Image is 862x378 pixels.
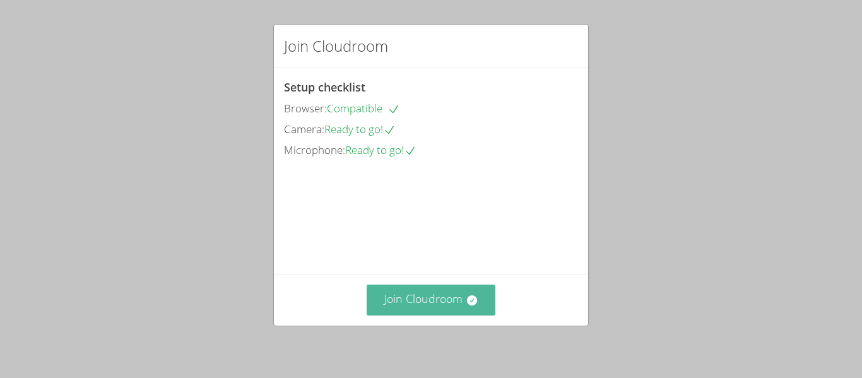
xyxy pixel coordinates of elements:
span: Ready to go! [345,143,416,157]
span: Setup checklist [284,80,365,95]
span: Ready to go! [324,122,396,136]
button: Join Cloudroom [367,285,496,316]
span: Camera: [284,122,324,136]
h2: Join Cloudroom [284,35,388,57]
span: Browser: [284,101,327,115]
span: Compatible [327,101,400,115]
span: Microphone: [284,143,345,157]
